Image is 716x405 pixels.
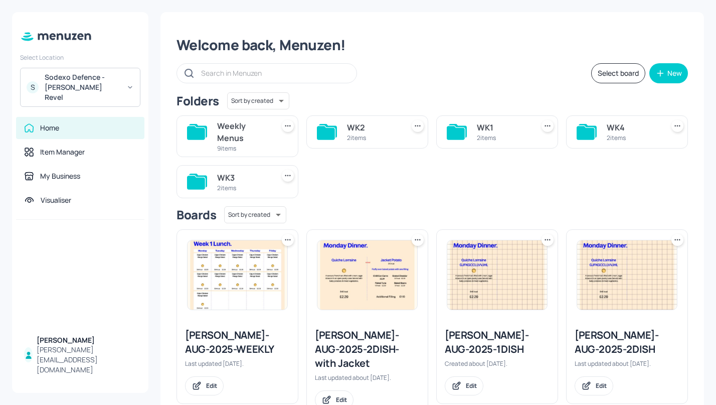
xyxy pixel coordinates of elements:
div: Welcome back, Menuzen! [176,36,688,54]
div: My Business [40,171,80,181]
div: Edit [596,381,607,390]
img: 2025-08-06-175448710006414mtfxt0123.jpeg [447,240,547,310]
div: Edit [466,381,477,390]
div: Folders [176,93,219,109]
div: Home [40,123,59,133]
div: [PERSON_NAME]-AUG-2025-2DISH [575,328,679,356]
button: Select board [591,63,645,83]
img: 2025-08-13-1755106304385k5dp9j5cm9o.jpeg [188,240,287,310]
div: Last updated about [DATE]. [575,359,679,368]
div: Last updated about [DATE]. [315,373,420,382]
div: Item Manager [40,147,85,157]
div: [PERSON_NAME]-AUG-2025-WEEKLY [185,328,290,356]
div: [PERSON_NAME]-AUG-2025-2DISH-with Jacket [315,328,420,370]
div: Visualiser [41,195,71,205]
div: WK1 [477,121,529,133]
div: Edit [336,395,347,404]
div: 2 items [477,133,529,142]
div: Last updated [DATE]. [185,359,290,368]
div: [PERSON_NAME] [37,335,136,345]
div: 2 items [347,133,400,142]
div: Boards [176,207,216,223]
div: 2 items [607,133,659,142]
div: New [667,70,682,77]
div: Select Location [20,53,140,62]
input: Search in Menuzen [201,66,346,80]
img: 2025-08-08-1754661249786kaesz8x1cqb.jpeg [317,240,417,310]
button: New [649,63,688,83]
div: Edit [206,381,217,390]
div: WK2 [347,121,400,133]
div: WK4 [607,121,659,133]
img: 2025-08-06-175448710006414mtfxt0123.jpeg [577,240,677,310]
div: S [27,81,39,93]
div: Sodexo Defence - [PERSON_NAME] Revel [45,72,120,102]
div: 9 items [217,144,270,153]
div: Weekly Menus [217,120,270,144]
div: [PERSON_NAME][EMAIL_ADDRESS][DOMAIN_NAME] [37,345,136,375]
div: Sort by created [227,91,289,111]
div: Created about [DATE]. [445,359,550,368]
div: [PERSON_NAME]-AUG-2025-1DISH [445,328,550,356]
div: Sort by created [224,205,286,225]
div: 2 items [217,184,270,192]
div: WK3 [217,172,270,184]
